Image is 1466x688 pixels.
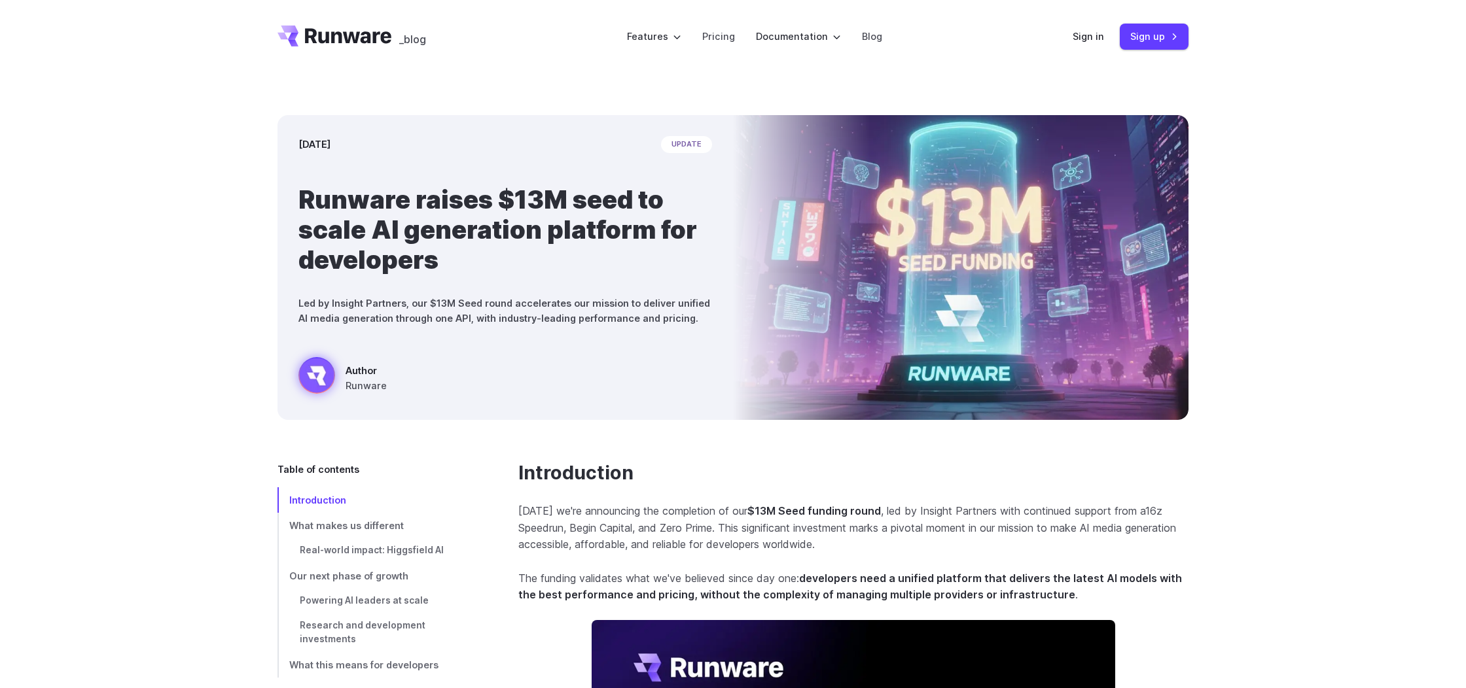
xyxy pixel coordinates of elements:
time: [DATE] [298,137,331,152]
span: Powering AI leaders at scale [300,595,429,606]
span: update [661,136,712,153]
a: Our next phase of growth [277,563,476,589]
span: Our next phase of growth [289,570,408,581]
a: What this means for developers [277,652,476,678]
span: Runware [346,378,387,393]
a: Pricing [702,29,735,44]
img: Futuristic city scene with neon lights showing Runware announcement of $13M seed funding in large... [733,115,1189,420]
span: _blog [399,34,426,44]
p: The funding validates what we've believed since day one: . [518,570,1189,604]
strong: $13M Seed funding round [747,504,881,517]
span: What makes us different [289,520,404,531]
a: _blog [399,26,426,46]
span: What this means for developers [289,659,438,670]
a: Introduction [518,462,634,485]
a: Research and development investments [277,613,476,653]
span: Table of contents [277,462,359,477]
a: Powering AI leaders at scale [277,589,476,613]
strong: developers need a unified platform that delivers the latest AI models with the best performance a... [518,572,1182,602]
a: Sign in [1073,29,1104,44]
a: What makes us different [277,513,476,538]
a: Sign up [1120,24,1189,49]
a: Real-world impact: Higgsfield AI [277,538,476,563]
p: Led by Insight Partners, our $13M Seed round accelerates our mission to deliver unified AI media ... [298,296,712,326]
label: Documentation [756,29,841,44]
a: Blog [862,29,882,44]
p: [DATE] we're announcing the completion of our , led by Insight Partners with continued support fr... [518,503,1189,553]
h1: Runware raises $13M seed to scale AI generation platform for developers [298,184,712,275]
a: Futuristic city scene with neon lights showing Runware announcement of $13M seed funding in large... [298,357,387,399]
span: Author [346,363,387,378]
a: Go to / [277,26,391,46]
label: Features [627,29,681,44]
span: Real-world impact: Higgsfield AI [300,545,444,555]
a: Introduction [277,487,476,513]
span: Introduction [289,494,346,506]
span: Research and development investments [300,620,425,645]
